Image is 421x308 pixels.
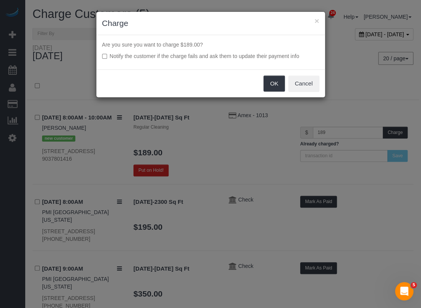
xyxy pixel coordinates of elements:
input: Notify the customer if the charge fails and ask them to update their payment info [102,54,107,59]
h3: Charge [102,18,319,29]
button: OK [263,76,285,92]
label: Notify the customer if the charge fails and ask them to update their payment info [102,52,319,60]
div: Are you sure you want to charge $189.00? [96,35,325,69]
button: Cancel [288,76,319,92]
iframe: Intercom live chat [395,282,413,300]
span: 5 [411,282,417,288]
button: × [314,17,319,25]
